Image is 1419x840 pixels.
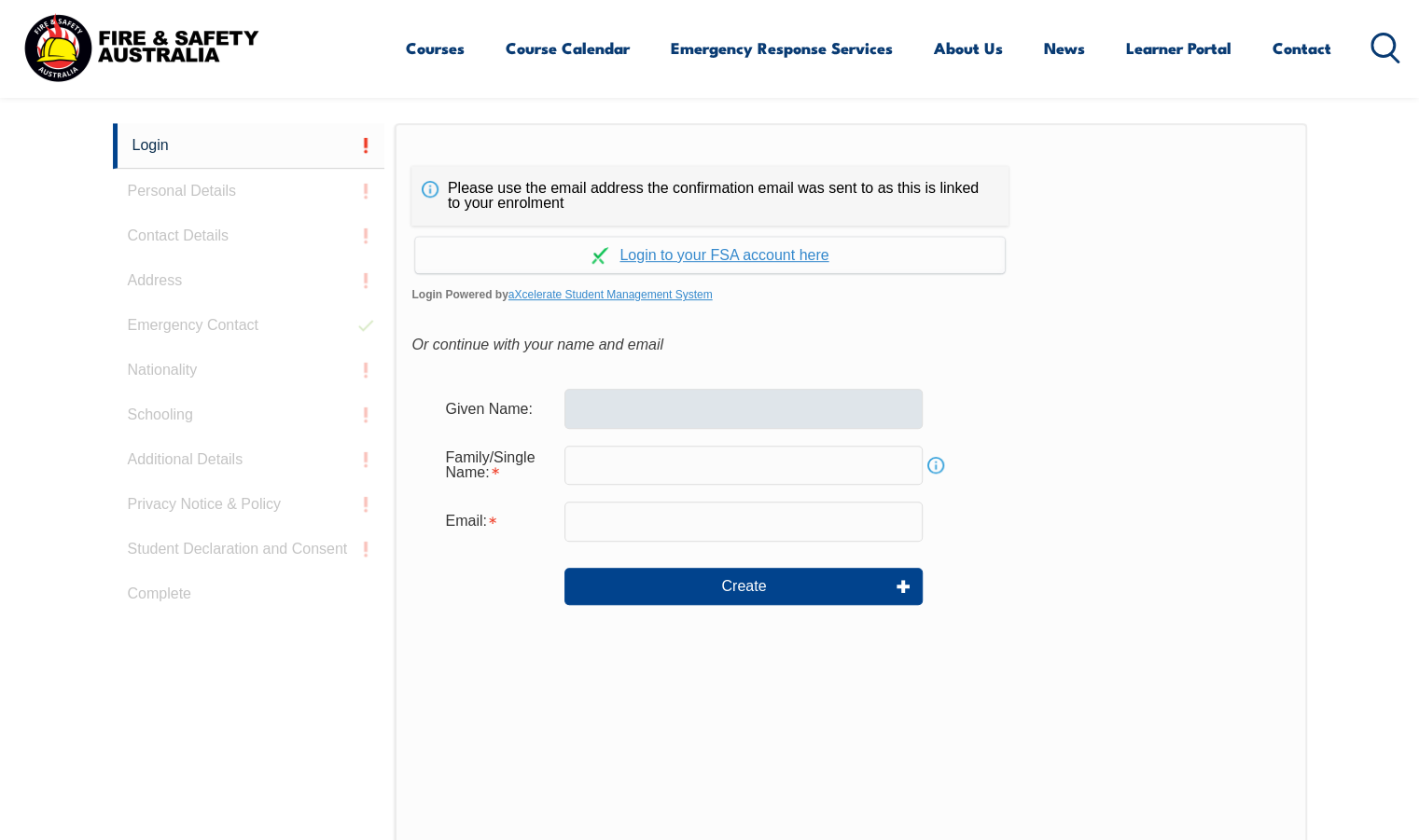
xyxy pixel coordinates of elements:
[113,123,385,169] a: Login
[1044,23,1085,73] a: News
[406,23,465,73] a: Courses
[671,23,893,73] a: Emergency Response Services
[411,281,1289,309] span: Login Powered by
[591,247,608,264] img: Log in withaxcelerate
[430,503,564,539] div: Email is required.
[430,440,564,490] div: Family/Single Name is required.
[564,568,923,605] button: Create
[508,288,713,301] a: aXcelerate Student Management System
[923,452,949,478] a: Info
[411,166,1009,226] div: Please use the email address the confirmation email was sent to as this is linked to your enrolment
[1126,23,1231,73] a: Learner Portal
[430,391,564,426] div: Given Name:
[411,331,1289,359] div: Or continue with your name and email
[934,23,1003,73] a: About Us
[506,23,630,73] a: Course Calendar
[1273,23,1331,73] a: Contact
